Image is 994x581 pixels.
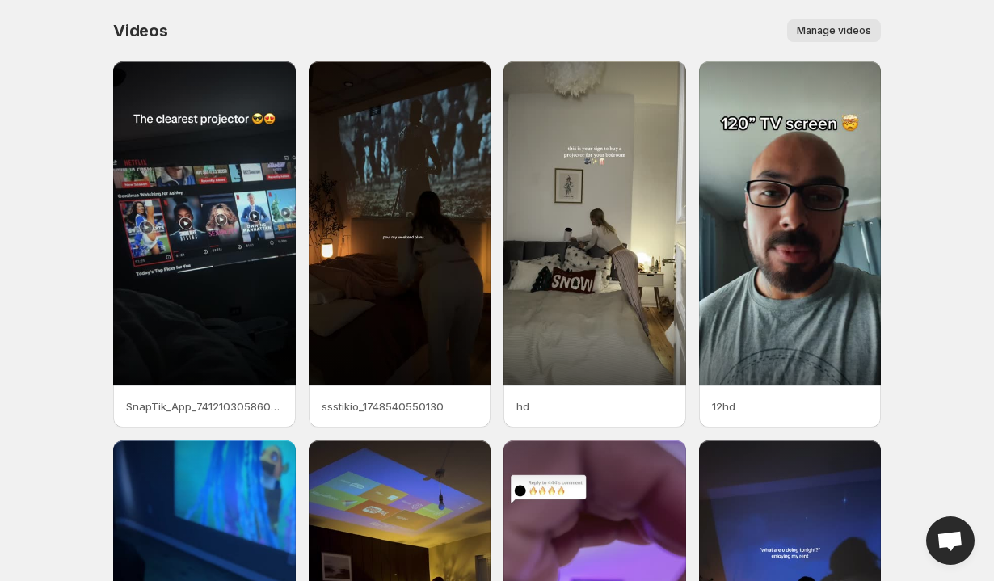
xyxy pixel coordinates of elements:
div: Open chat [926,516,975,565]
p: ssstikio_1748540550130 [322,398,478,415]
p: 12hd [712,398,869,415]
span: Manage videos [797,24,871,37]
p: SnapTik_App_7412103058609491230-HD [126,398,283,415]
span: Videos [113,21,168,40]
p: hd [516,398,673,415]
button: Manage videos [787,19,881,42]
